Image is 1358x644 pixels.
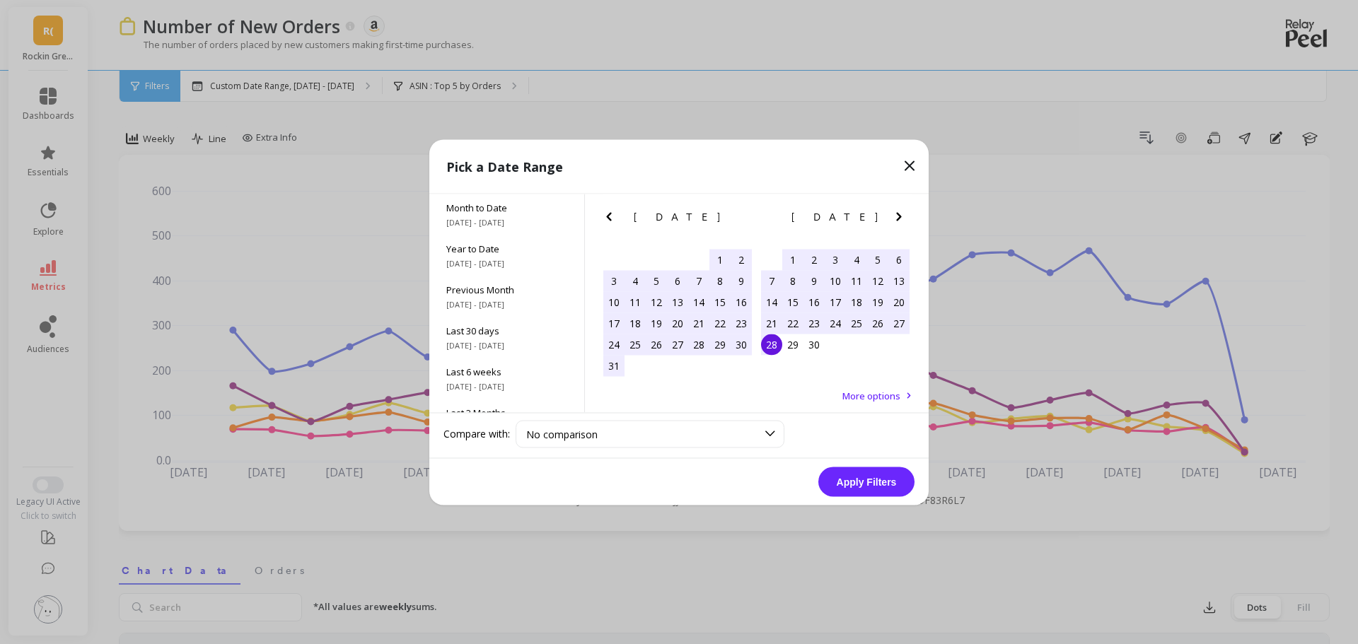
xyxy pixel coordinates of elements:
[825,291,846,312] div: Choose Wednesday, September 17th, 2025
[803,312,825,334] div: Choose Tuesday, September 23rd, 2025
[803,334,825,355] div: Choose Tuesday, September 30th, 2025
[646,334,667,355] div: Choose Tuesday, August 26th, 2025
[667,270,688,291] div: Choose Wednesday, August 6th, 2025
[890,208,913,230] button: Next Month
[603,312,625,334] div: Choose Sunday, August 17th, 2025
[846,291,867,312] div: Choose Thursday, September 18th, 2025
[803,249,825,270] div: Choose Tuesday, September 2nd, 2025
[818,467,915,496] button: Apply Filters
[782,291,803,312] div: Choose Monday, September 15th, 2025
[709,249,731,270] div: Choose Friday, August 1st, 2025
[625,312,646,334] div: Choose Monday, August 18th, 2025
[761,334,782,355] div: Choose Sunday, September 28th, 2025
[603,270,625,291] div: Choose Sunday, August 3rd, 2025
[846,312,867,334] div: Choose Thursday, September 25th, 2025
[526,427,598,440] span: No comparison
[791,211,880,222] span: [DATE]
[867,312,888,334] div: Choose Friday, September 26th, 2025
[446,242,567,254] span: Year to Date
[731,270,752,291] div: Choose Saturday, August 9th, 2025
[733,208,755,230] button: Next Month
[446,406,567,418] span: Last 3 Months
[600,208,623,230] button: Previous Month
[888,312,910,334] div: Choose Saturday, September 27th, 2025
[646,270,667,291] div: Choose Tuesday, August 5th, 2025
[888,249,910,270] div: Choose Saturday, September 6th, 2025
[667,291,688,312] div: Choose Wednesday, August 13th, 2025
[446,339,567,351] span: [DATE] - [DATE]
[758,208,781,230] button: Previous Month
[646,291,667,312] div: Choose Tuesday, August 12th, 2025
[446,298,567,310] span: [DATE] - [DATE]
[443,427,510,441] label: Compare with:
[888,270,910,291] div: Choose Saturday, September 13th, 2025
[688,270,709,291] div: Choose Thursday, August 7th, 2025
[842,389,900,402] span: More options
[446,257,567,269] span: [DATE] - [DATE]
[731,312,752,334] div: Choose Saturday, August 23rd, 2025
[688,334,709,355] div: Choose Thursday, August 28th, 2025
[625,270,646,291] div: Choose Monday, August 4th, 2025
[761,249,910,355] div: month 2025-09
[667,334,688,355] div: Choose Wednesday, August 27th, 2025
[688,312,709,334] div: Choose Thursday, August 21st, 2025
[709,334,731,355] div: Choose Friday, August 29th, 2025
[761,270,782,291] div: Choose Sunday, September 7th, 2025
[761,291,782,312] div: Choose Sunday, September 14th, 2025
[709,270,731,291] div: Choose Friday, August 8th, 2025
[888,291,910,312] div: Choose Saturday, September 20th, 2025
[825,312,846,334] div: Choose Wednesday, September 24th, 2025
[709,291,731,312] div: Choose Friday, August 15th, 2025
[603,355,625,376] div: Choose Sunday, August 31st, 2025
[603,291,625,312] div: Choose Sunday, August 10th, 2025
[846,249,867,270] div: Choose Thursday, September 4th, 2025
[803,291,825,312] div: Choose Tuesday, September 16th, 2025
[634,211,722,222] span: [DATE]
[731,291,752,312] div: Choose Saturday, August 16th, 2025
[446,324,567,336] span: Last 30 days
[731,249,752,270] div: Choose Saturday, August 2nd, 2025
[603,334,625,355] div: Choose Sunday, August 24th, 2025
[782,270,803,291] div: Choose Monday, September 8th, 2025
[761,312,782,334] div: Choose Sunday, September 21st, 2025
[446,283,567,295] span: Previous Month
[867,249,888,270] div: Choose Friday, September 5th, 2025
[688,291,709,312] div: Choose Thursday, August 14th, 2025
[867,291,888,312] div: Choose Friday, September 19th, 2025
[446,380,567,392] span: [DATE] - [DATE]
[782,249,803,270] div: Choose Monday, September 1st, 2025
[731,334,752,355] div: Choose Saturday, August 30th, 2025
[603,249,752,376] div: month 2025-08
[446,216,567,228] span: [DATE] - [DATE]
[625,334,646,355] div: Choose Monday, August 25th, 2025
[846,270,867,291] div: Choose Thursday, September 11th, 2025
[446,365,567,377] span: Last 6 weeks
[825,270,846,291] div: Choose Wednesday, September 10th, 2025
[867,270,888,291] div: Choose Friday, September 12th, 2025
[709,312,731,334] div: Choose Friday, August 22nd, 2025
[446,201,567,213] span: Month to Date
[446,156,563,176] p: Pick a Date Range
[646,312,667,334] div: Choose Tuesday, August 19th, 2025
[667,312,688,334] div: Choose Wednesday, August 20th, 2025
[803,270,825,291] div: Choose Tuesday, September 9th, 2025
[782,312,803,334] div: Choose Monday, September 22nd, 2025
[825,249,846,270] div: Choose Wednesday, September 3rd, 2025
[625,291,646,312] div: Choose Monday, August 11th, 2025
[782,334,803,355] div: Choose Monday, September 29th, 2025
